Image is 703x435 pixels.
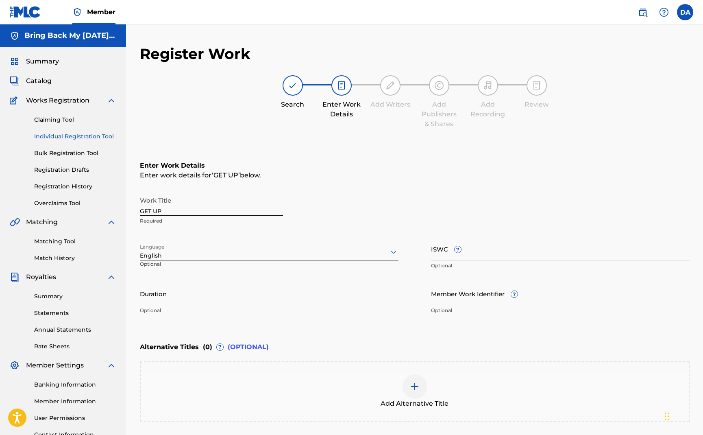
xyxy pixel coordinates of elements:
[10,76,52,86] a: CatalogCatalog
[34,254,116,262] a: Match History
[431,262,690,269] p: Optional
[107,361,116,370] img: expand
[72,7,82,17] img: Top Rightsholder
[10,6,41,18] img: MLC Logo
[140,342,199,352] span: Alternative Titles
[10,57,59,66] a: SummarySummary
[213,171,238,179] span: GET UP
[656,4,672,20] div: Help
[434,81,444,90] img: step indicator icon for Add Publishers & Shares
[240,171,261,179] span: below.
[410,382,420,391] img: add
[665,404,670,428] div: Glisser
[24,31,116,40] h5: Bring Back My Yesterday Publishing
[532,81,542,90] img: step indicator icon for Review
[516,100,557,109] div: Review
[34,166,116,174] a: Registration Drafts
[455,246,461,253] span: ?
[511,291,518,297] span: ?
[26,57,59,66] span: Summary
[26,96,89,105] span: Works Registration
[34,414,116,422] a: User Permissions
[87,7,115,17] span: Member
[468,100,508,119] div: Add Recording
[34,199,116,208] a: Overclaims Tool
[34,292,116,301] a: Summary
[659,7,669,17] img: help
[385,81,395,90] img: step indicator icon for Add Writers
[140,171,212,179] span: Enter work details for
[638,7,648,17] img: search
[10,361,20,370] img: Member Settings
[140,217,283,225] p: Required
[26,361,84,370] span: Member Settings
[107,272,116,282] img: expand
[140,260,220,274] p: Optional
[381,399,448,409] span: Add Alternative Title
[10,96,20,105] img: Works Registration
[34,237,116,246] a: Matching Tool
[10,217,20,227] img: Matching
[203,342,212,352] span: ( 0 )
[26,76,52,86] span: Catalog
[10,31,20,41] img: Accounts
[107,217,116,227] img: expand
[34,182,116,191] a: Registration History
[419,100,459,129] div: Add Publishers & Shares
[483,81,493,90] img: step indicator icon for Add Recording
[288,81,298,90] img: step indicator icon for Search
[140,45,250,63] h2: Register Work
[662,396,703,435] div: Widget de chat
[337,81,346,90] img: step indicator icon for Enter Work Details
[662,396,703,435] iframe: Chat Widget
[217,344,223,350] span: ?
[34,397,116,406] a: Member Information
[370,100,411,109] div: Add Writers
[34,380,116,389] a: Banking Information
[34,309,116,317] a: Statements
[431,307,690,314] p: Optional
[34,116,116,124] a: Claiming Tool
[321,100,362,119] div: Enter Work Details
[677,4,693,20] div: User Menu
[272,100,313,109] div: Search
[107,96,116,105] img: expand
[26,217,58,227] span: Matching
[34,149,116,157] a: Bulk Registration Tool
[10,76,20,86] img: Catalog
[228,342,269,352] span: (OPTIONAL)
[635,4,651,20] a: Public Search
[10,57,20,66] img: Summary
[34,342,116,351] a: Rate Sheets
[34,326,116,334] a: Annual Statements
[212,171,240,179] span: GET UP
[34,132,116,141] a: Individual Registration Tool
[140,307,398,314] p: Optional
[26,272,56,282] span: Royalties
[10,272,20,282] img: Royalties
[680,295,703,361] iframe: Resource Center
[140,161,690,171] h6: Enter Work Details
